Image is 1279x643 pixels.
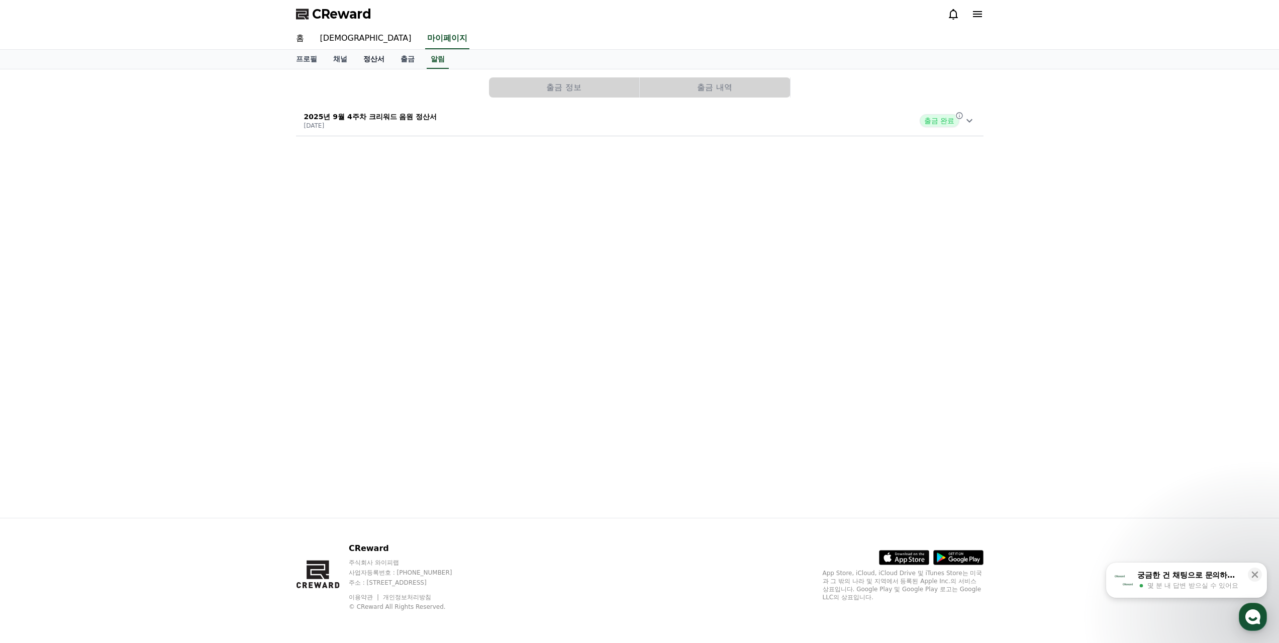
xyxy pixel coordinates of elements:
[3,319,66,344] a: 홈
[296,106,983,136] button: 2025년 9월 4주차 크리워드 음원 정산서 [DATE] 출금 완료
[288,28,312,49] a: 홈
[640,77,790,98] button: 출금 내역
[489,77,639,98] button: 출금 정보
[32,334,38,342] span: 홈
[288,50,325,69] a: 프로필
[349,559,471,567] p: 주식회사 와이피랩
[92,334,104,342] span: 대화
[304,122,437,130] p: [DATE]
[349,569,471,577] p: 사업자등록번호 : [PHONE_NUMBER]
[349,603,471,611] p: © CReward All Rights Reserved.
[425,28,469,49] a: 마이페이지
[349,579,471,587] p: 주소 : [STREET_ADDRESS]
[349,594,380,601] a: 이용약관
[823,569,983,601] p: App Store, iCloud, iCloud Drive 및 iTunes Store는 미국과 그 밖의 나라 및 지역에서 등록된 Apple Inc.의 서비스 상표입니다. Goo...
[325,50,355,69] a: 채널
[489,77,640,98] a: 출금 정보
[355,50,392,69] a: 정산서
[296,6,371,22] a: CReward
[312,28,420,49] a: [DEMOGRAPHIC_DATA]
[349,542,471,555] p: CReward
[383,594,431,601] a: 개인정보처리방침
[427,50,449,69] a: 알림
[920,114,959,127] span: 출금 완료
[66,319,130,344] a: 대화
[640,77,791,98] a: 출금 내역
[312,6,371,22] span: CReward
[304,112,437,122] p: 2025년 9월 4주차 크리워드 음원 정산서
[130,319,193,344] a: 설정
[392,50,423,69] a: 출금
[155,334,167,342] span: 설정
